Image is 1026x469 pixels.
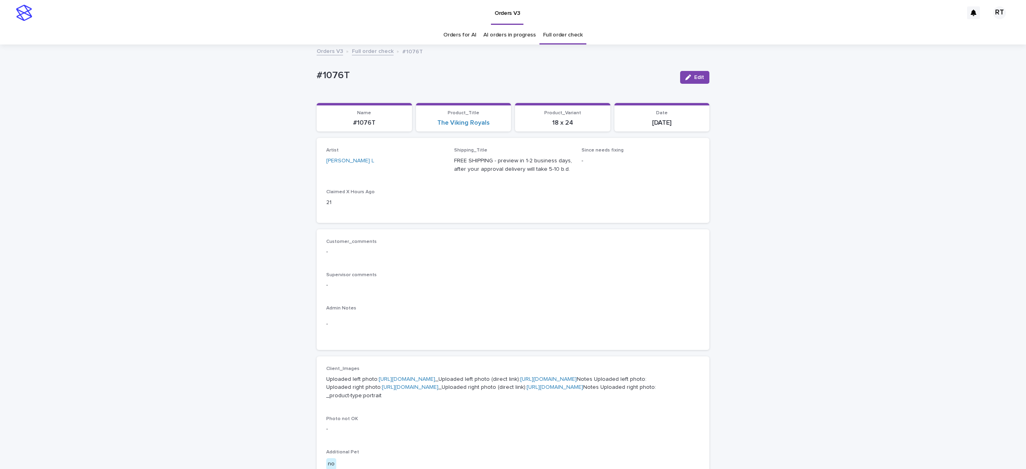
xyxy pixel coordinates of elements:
p: - [326,281,700,289]
a: Full order check [352,46,394,55]
a: [URL][DOMAIN_NAME] [527,384,583,390]
p: [DATE] [619,119,705,127]
p: - [326,320,700,328]
a: [URL][DOMAIN_NAME] [382,384,438,390]
span: Photo not OK [326,416,358,421]
span: Artist [326,148,339,153]
div: RT [993,6,1006,19]
span: Name [357,111,371,115]
span: Since needs fixing [582,148,624,153]
span: Supervisor comments [326,273,377,277]
span: Admin Notes [326,306,356,311]
a: [URL][DOMAIN_NAME] [379,376,435,382]
button: Edit [680,71,709,84]
span: Product_Title [448,111,479,115]
a: Full order check [543,26,583,44]
a: AI orders in progress [483,26,536,44]
span: Edit [694,75,704,80]
a: The Viking Royals [437,119,490,127]
span: Additional Pet [326,450,359,455]
p: Uploaded left photo: _Uploaded left photo (direct link): Notes Uploaded left photo: Uploaded righ... [326,375,700,400]
img: stacker-logo-s-only.png [16,5,32,21]
p: #1076T [402,46,423,55]
span: Client_Images [326,366,360,371]
span: Date [656,111,668,115]
span: Shipping_Title [454,148,487,153]
span: Claimed X Hours Ago [326,190,375,194]
p: 21 [326,198,444,207]
p: #1076T [317,70,674,81]
a: [URL][DOMAIN_NAME] [520,376,577,382]
p: - [582,157,700,165]
p: FREE SHIPPING - preview in 1-2 business days, after your approval delivery will take 5-10 b.d. [454,157,572,174]
span: Customer_comments [326,239,377,244]
p: #1076T [321,119,407,127]
p: - [326,248,700,256]
a: [PERSON_NAME] L [326,157,374,165]
a: Orders V3 [317,46,343,55]
p: - [326,425,700,433]
a: Orders for AI [443,26,476,44]
span: Product_Variant [544,111,581,115]
p: 18 x 24 [520,119,606,127]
